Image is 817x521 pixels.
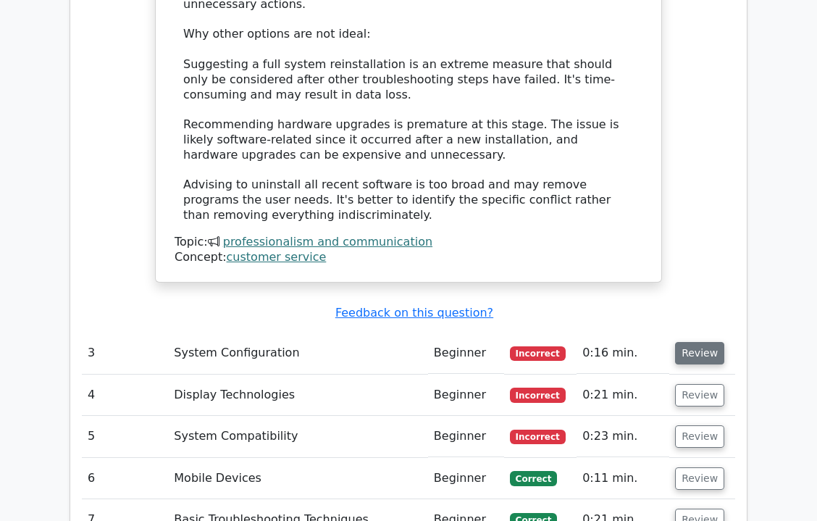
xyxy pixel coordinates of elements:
td: 6 [82,458,168,499]
td: 0:23 min. [577,416,669,457]
span: Incorrect [510,430,566,444]
td: 4 [82,375,168,416]
span: Incorrect [510,388,566,402]
button: Review [675,467,724,490]
td: System Configuration [168,333,428,374]
td: Beginner [428,416,504,457]
a: customer service [227,250,327,264]
div: Concept: [175,250,642,265]
span: Correct [510,471,557,485]
td: Beginner [428,458,504,499]
button: Review [675,384,724,407]
a: professionalism and communication [223,235,432,249]
div: Topic: [175,235,642,250]
td: 0:16 min. [577,333,669,374]
a: Feedback on this question? [335,306,493,320]
button: Review [675,425,724,448]
button: Review [675,342,724,364]
td: 5 [82,416,168,457]
td: Beginner [428,375,504,416]
td: 0:11 min. [577,458,669,499]
td: System Compatibility [168,416,428,457]
td: Display Technologies [168,375,428,416]
td: Beginner [428,333,504,374]
td: 3 [82,333,168,374]
td: 0:21 min. [577,375,669,416]
td: Mobile Devices [168,458,428,499]
span: Incorrect [510,346,566,361]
